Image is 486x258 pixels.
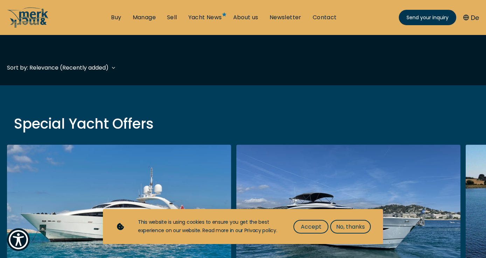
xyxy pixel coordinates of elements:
[167,14,177,21] a: Sell
[111,14,121,21] a: Buy
[313,14,337,21] a: Contact
[7,22,49,30] a: /
[233,14,258,21] a: About us
[7,63,109,72] div: Sort by: Relevance (Recently added)
[463,13,479,22] button: De
[336,222,365,231] span: No, thanks
[133,14,156,21] a: Manage
[270,14,301,21] a: Newsletter
[407,14,449,21] span: Send your inquiry
[138,218,279,235] div: This website is using cookies to ensure you get the best experience on our website. Read more in ...
[7,228,30,251] button: Show Accessibility Preferences
[293,220,328,234] button: Accept
[399,10,456,25] a: Send your inquiry
[301,222,321,231] span: Accept
[188,14,222,21] a: Yacht News
[330,220,371,234] button: No, thanks
[244,227,276,234] a: Privacy policy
